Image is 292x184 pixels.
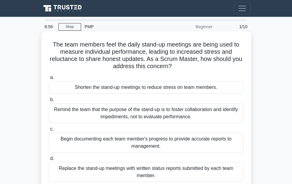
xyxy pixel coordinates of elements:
[50,126,54,131] span: c.
[234,2,251,14] button: Toggle navigation
[41,21,59,33] div: 8:59
[49,81,243,94] div: Shorten the stand-up meetings to reduce stress on team members.
[49,133,243,152] div: Begin documenting each team member's progress to provide accurate reports to management.
[59,23,81,31] a: Stop
[50,97,54,102] span: b.
[48,41,244,70] h5: The team members feel the daily stand-up meetings are being used to measure individual performanc...
[49,103,243,123] div: Remind the team that the purpose of the stand-up is to foster collaboration and identify impedime...
[216,21,251,33] div: 1/10
[50,75,54,80] span: a.
[164,21,216,33] div: Beginner
[49,162,243,182] div: Replace the stand-up meetings with written status reports submitted by each team member.
[81,21,164,33] div: PMP
[50,156,54,161] span: d.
